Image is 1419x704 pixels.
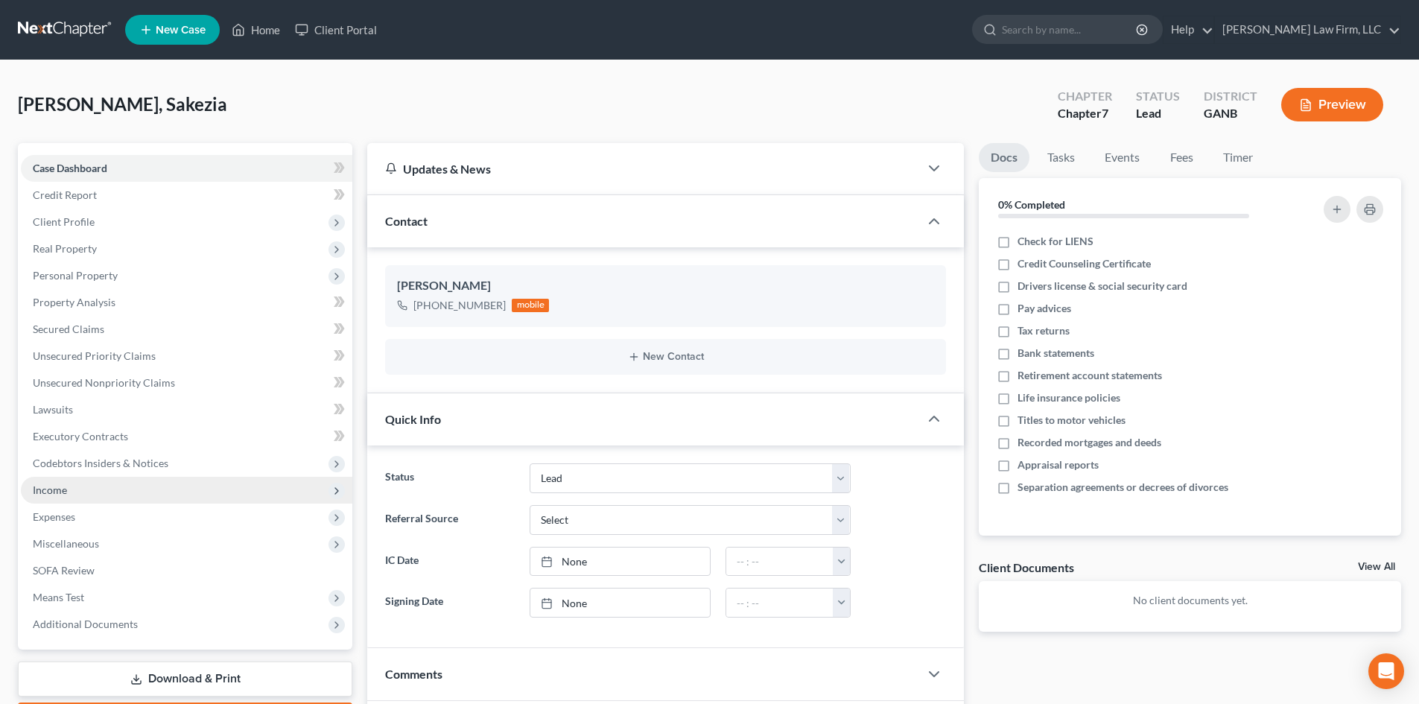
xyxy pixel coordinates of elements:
a: Unsecured Priority Claims [21,343,352,370]
a: Download & Print [18,662,352,697]
span: [PERSON_NAME], Sakezia [18,93,227,115]
div: [PHONE_NUMBER] [413,298,506,313]
span: Additional Documents [33,618,138,630]
span: Income [33,483,67,496]
a: Client Portal [288,16,384,43]
input: Search by name... [1002,16,1138,43]
a: Help [1164,16,1213,43]
span: Means Test [33,591,84,603]
span: Contact [385,214,428,228]
a: Lawsuits [21,396,352,423]
span: Client Profile [33,215,95,228]
span: Executory Contracts [33,430,128,443]
a: Home [224,16,288,43]
span: Drivers license & social security card [1018,279,1187,294]
span: Recorded mortgages and deeds [1018,435,1161,450]
span: Unsecured Nonpriority Claims [33,376,175,389]
a: Tasks [1035,143,1087,172]
input: -- : -- [726,548,834,576]
a: Fees [1158,143,1205,172]
span: Check for LIENS [1018,234,1093,249]
div: District [1204,88,1257,105]
span: Credit Report [33,188,97,201]
span: Titles to motor vehicles [1018,413,1126,428]
span: Retirement account statements [1018,368,1162,383]
div: Open Intercom Messenger [1368,653,1404,689]
label: Status [378,463,521,493]
a: None [530,589,710,617]
span: Property Analysis [33,296,115,308]
span: Case Dashboard [33,162,107,174]
div: Status [1136,88,1180,105]
button: Preview [1281,88,1383,121]
a: None [530,548,710,576]
div: Chapter [1058,105,1112,122]
span: Quick Info [385,412,441,426]
a: SOFA Review [21,557,352,584]
a: Property Analysis [21,289,352,316]
strong: 0% Completed [998,198,1065,211]
span: Life insurance policies [1018,390,1120,405]
p: No client documents yet. [991,593,1389,608]
span: Appraisal reports [1018,457,1099,472]
a: [PERSON_NAME] Law Firm, LLC [1215,16,1400,43]
label: Referral Source [378,505,521,535]
input: -- : -- [726,589,834,617]
a: Unsecured Nonpriority Claims [21,370,352,396]
a: Events [1093,143,1152,172]
span: Separation agreements or decrees of divorces [1018,480,1228,495]
span: Personal Property [33,269,118,282]
div: Lead [1136,105,1180,122]
span: Lawsuits [33,403,73,416]
span: SOFA Review [33,564,95,577]
span: Pay advices [1018,301,1071,316]
a: Secured Claims [21,316,352,343]
span: Secured Claims [33,323,104,335]
span: Real Property [33,242,97,255]
a: Executory Contracts [21,423,352,450]
span: Expenses [33,510,75,523]
span: Miscellaneous [33,537,99,550]
div: Client Documents [979,559,1074,575]
a: Timer [1211,143,1265,172]
label: IC Date [378,547,521,577]
span: Bank statements [1018,346,1094,361]
a: Docs [979,143,1029,172]
label: Signing Date [378,588,521,618]
a: View All [1358,562,1395,572]
span: Tax returns [1018,323,1070,338]
div: Chapter [1058,88,1112,105]
button: New Contact [397,351,934,363]
span: New Case [156,25,206,36]
span: Codebtors Insiders & Notices [33,457,168,469]
span: Credit Counseling Certificate [1018,256,1151,271]
div: [PERSON_NAME] [397,277,934,295]
a: Credit Report [21,182,352,209]
div: GANB [1204,105,1257,122]
span: 7 [1102,106,1108,120]
div: Updates & News [385,161,901,177]
span: Unsecured Priority Claims [33,349,156,362]
a: Case Dashboard [21,155,352,182]
div: mobile [512,299,549,312]
span: Comments [385,667,442,681]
